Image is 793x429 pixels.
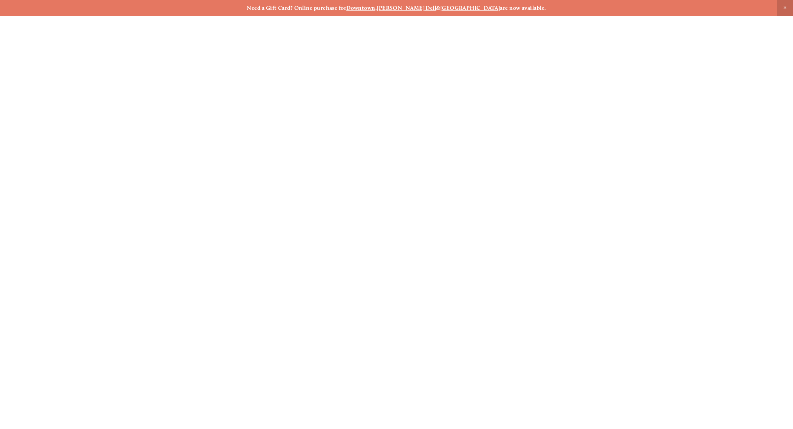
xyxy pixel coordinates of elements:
[436,5,440,11] strong: &
[247,5,346,11] strong: Need a Gift Card? Online purchase for
[375,5,377,11] strong: ,
[500,5,546,11] strong: are now available.
[440,5,500,11] a: [GEOGRAPHIC_DATA]
[377,5,436,11] a: [PERSON_NAME] Dell
[346,5,375,11] a: Downtown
